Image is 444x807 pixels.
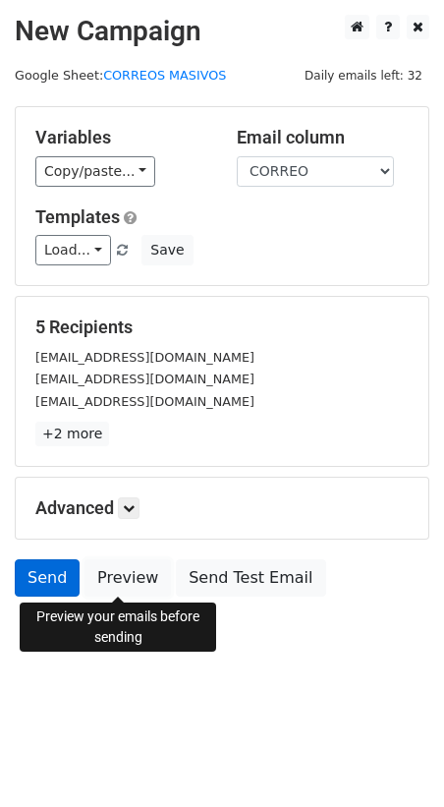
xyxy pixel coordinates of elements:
a: Preview [84,559,171,597]
h2: New Campaign [15,15,429,48]
a: Daily emails left: 32 [298,68,429,83]
div: Preview your emails before sending [20,603,216,652]
small: Google Sheet: [15,68,226,83]
h5: Email column [237,127,409,148]
button: Save [141,235,193,265]
h5: Variables [35,127,207,148]
h5: 5 Recipients [35,317,409,338]
a: Copy/paste... [35,156,155,187]
a: Send Test Email [176,559,325,597]
iframe: Chat Widget [346,713,444,807]
small: [EMAIL_ADDRESS][DOMAIN_NAME] [35,394,254,409]
a: CORREOS MASIVOS [103,68,226,83]
a: Send [15,559,80,597]
small: [EMAIL_ADDRESS][DOMAIN_NAME] [35,372,254,386]
span: Daily emails left: 32 [298,65,429,86]
small: [EMAIL_ADDRESS][DOMAIN_NAME] [35,350,254,365]
div: Widget de chat [346,713,444,807]
a: Load... [35,235,111,265]
a: Templates [35,206,120,227]
h5: Advanced [35,497,409,519]
a: +2 more [35,422,109,446]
